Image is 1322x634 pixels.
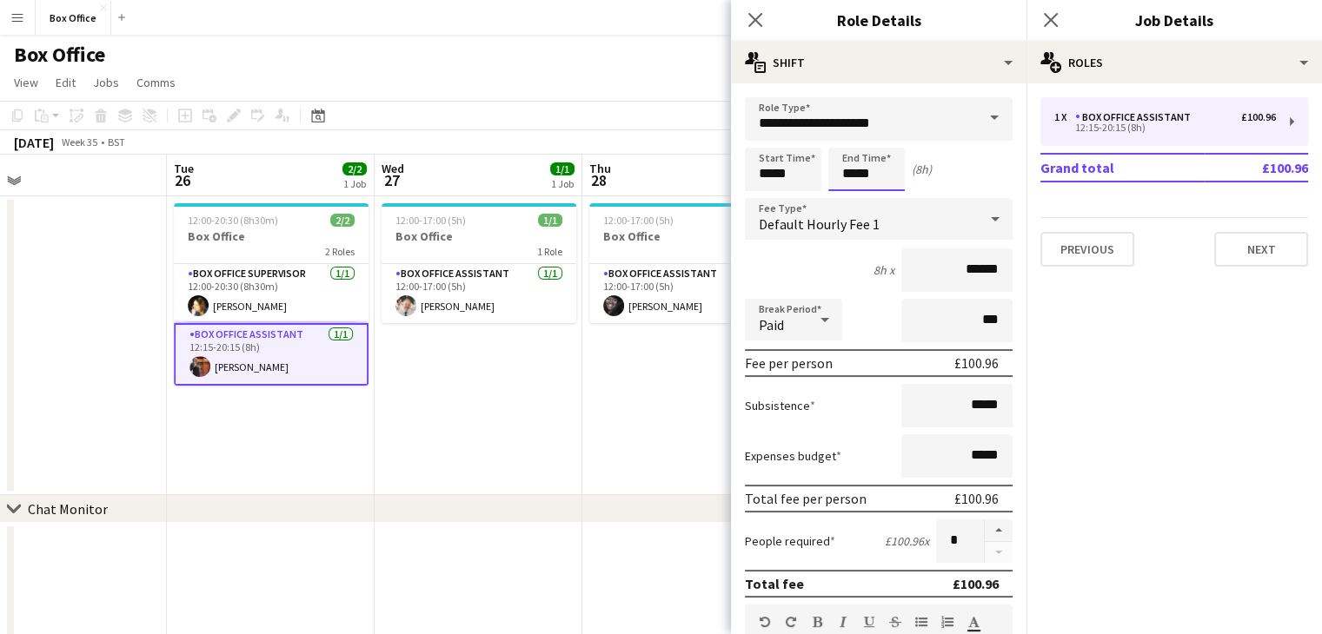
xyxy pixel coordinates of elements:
h3: Box Office [382,228,576,244]
h3: Role Details [731,9,1026,31]
app-card-role: Box Office Assistant1/112:00-17:00 (5h)[PERSON_NAME] [382,264,576,323]
a: Comms [130,71,183,94]
button: Redo [785,615,797,629]
span: 1 Role [537,245,562,258]
span: 2 Roles [325,245,355,258]
a: Edit [49,71,83,94]
button: Previous [1040,232,1134,267]
div: Roles [1026,42,1322,83]
h1: Box Office [14,42,105,68]
button: Text Color [967,615,980,629]
h3: Box Office [589,228,784,244]
span: 28 [587,170,611,190]
button: Ordered List [941,615,953,629]
td: £100.96 [1205,154,1308,182]
div: Chat Monitor [28,500,108,518]
span: Paid [759,316,784,334]
div: £100.96 [954,490,999,507]
app-job-card: 12:00-17:00 (5h)1/1Box Office1 RoleBox Office Assistant1/112:00-17:00 (5h)[PERSON_NAME] [589,203,784,323]
app-job-card: 12:00-17:00 (5h)1/1Box Office1 RoleBox Office Assistant1/112:00-17:00 (5h)[PERSON_NAME] [382,203,576,323]
div: 12:15-20:15 (8h) [1054,123,1276,132]
span: Week 35 [57,135,101,149]
div: 8h x [874,262,894,278]
label: People required [745,533,835,549]
span: 12:00-17:00 (5h) [603,214,674,227]
span: 2/2 [330,214,355,227]
div: Box Office Assistant [1075,111,1198,123]
span: Jobs [93,75,119,90]
span: Tue [174,161,194,176]
span: View [14,75,38,90]
button: Next [1214,232,1308,267]
button: Undo [759,615,771,629]
button: Box Office [36,1,111,35]
div: 1 Job [551,177,574,190]
td: Grand total [1040,154,1205,182]
span: Edit [56,75,76,90]
div: Total fee per person [745,490,867,507]
h3: Box Office [174,228,369,244]
div: Fee per person [745,354,833,372]
button: Bold [811,615,823,629]
button: Italic [837,615,849,629]
div: £100.96 [953,575,999,592]
div: 1 x [1054,111,1075,123]
div: Total fee [745,575,804,592]
label: Subsistence [745,398,815,413]
div: [DATE] [14,134,54,151]
div: 1 Job [343,177,366,190]
div: £100.96 [954,354,999,372]
button: Strikethrough [889,615,901,629]
app-card-role: Box Office Assistant1/112:00-17:00 (5h)[PERSON_NAME] [589,264,784,323]
div: £100.96 [1241,111,1276,123]
a: View [7,71,45,94]
span: 26 [171,170,194,190]
div: Shift [731,42,1026,83]
span: 12:00-17:00 (5h) [395,214,466,227]
div: £100.96 x [885,533,929,549]
div: (8h) [912,162,932,177]
span: Wed [382,161,404,176]
h3: Job Details [1026,9,1322,31]
span: 2/2 [342,162,367,175]
button: Unordered List [915,615,927,629]
app-card-role: Box Office Supervisor1/112:00-20:30 (8h30m)[PERSON_NAME] [174,264,369,323]
span: 12:00-20:30 (8h30m) [188,214,278,227]
span: Default Hourly Fee 1 [759,215,880,233]
a: Jobs [86,71,126,94]
button: Underline [863,615,875,629]
span: Thu [589,161,611,176]
button: Increase [985,519,1013,542]
span: 1/1 [550,162,575,175]
span: 1/1 [538,214,562,227]
app-job-card: 12:00-20:30 (8h30m)2/2Box Office2 RolesBox Office Supervisor1/112:00-20:30 (8h30m)[PERSON_NAME]Bo... [174,203,369,386]
span: 27 [379,170,404,190]
span: Comms [136,75,176,90]
app-card-role: Box Office Assistant1/112:15-20:15 (8h)[PERSON_NAME] [174,323,369,386]
label: Expenses budget [745,448,841,464]
div: BST [108,135,125,149]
